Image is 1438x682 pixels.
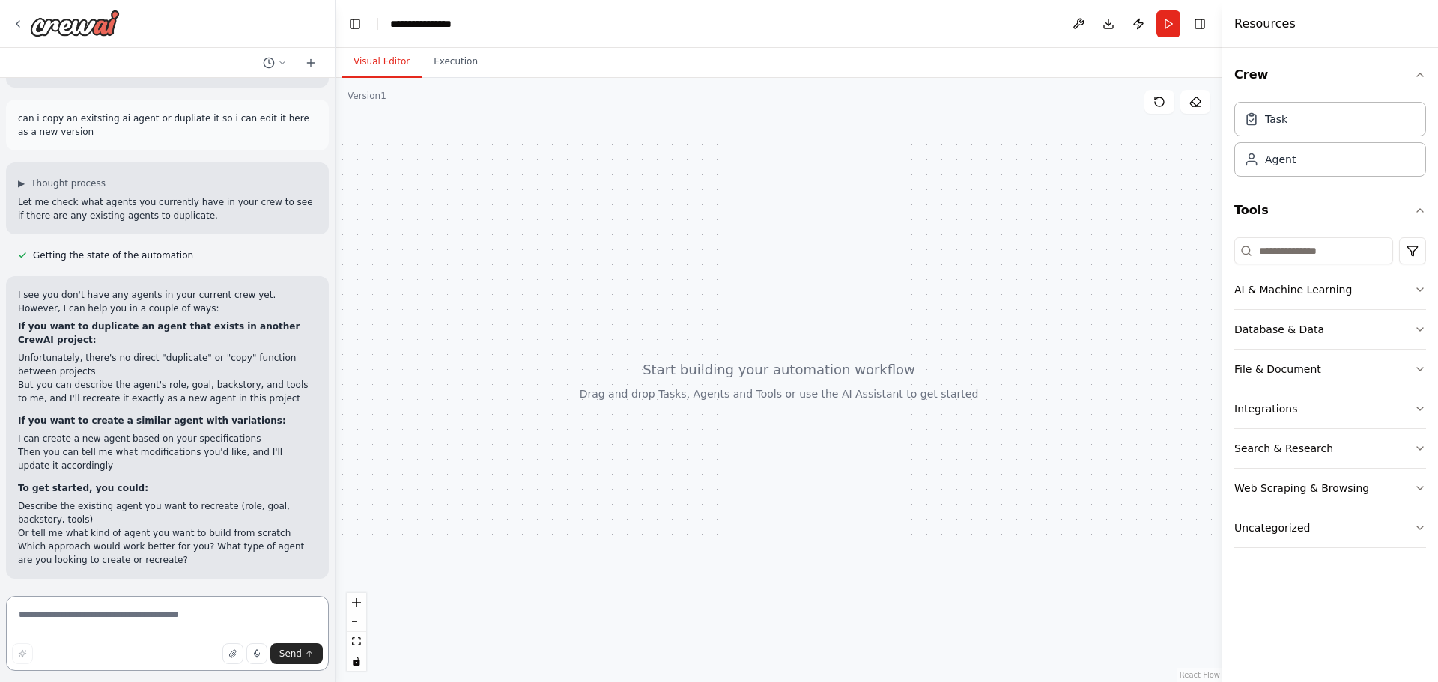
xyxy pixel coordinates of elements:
button: Tools [1234,189,1426,231]
div: AI & Machine Learning [1234,282,1352,297]
li: Or tell me what kind of agent you want to build from scratch [18,526,317,540]
p: Let me check what agents you currently have in your crew to see if there are any existing agents ... [18,195,317,222]
div: Agent [1265,152,1296,167]
li: Then you can tell me what modifications you'd like, and I'll update it accordingly [18,445,317,472]
div: React Flow controls [347,593,366,671]
strong: If you want to create a similar agent with variations: [18,415,286,426]
button: Database & Data [1234,310,1426,349]
strong: To get started, you could: [18,483,148,493]
button: toggle interactivity [347,651,366,671]
span: Thought process [31,177,106,189]
span: Getting the state of the automation [33,249,193,261]
li: Unfortunately, there's no direct "duplicate" or "copy" function between projects [18,351,317,378]
button: Click to speak your automation idea [246,643,267,664]
button: zoom out [347,612,366,632]
button: Search & Research [1234,429,1426,468]
p: Which approach would work better for you? What type of agent are you looking to create or recreate? [18,540,317,567]
div: Task [1265,112,1287,127]
button: Uncategorized [1234,508,1426,547]
nav: breadcrumb [390,16,465,31]
strong: If you want to duplicate an agent that exists in another CrewAI project: [18,321,300,345]
span: Send [279,648,302,660]
a: React Flow attribution [1180,671,1220,679]
div: Crew [1234,96,1426,189]
div: Search & Research [1234,441,1333,456]
h4: Resources [1234,15,1296,33]
button: Execution [422,46,490,78]
div: Tools [1234,231,1426,560]
button: Upload files [222,643,243,664]
div: Integrations [1234,401,1297,416]
button: Crew [1234,54,1426,96]
button: Hide right sidebar [1189,13,1210,34]
button: Integrations [1234,389,1426,428]
button: Improve this prompt [12,643,33,664]
button: Hide left sidebar [345,13,365,34]
button: Visual Editor [342,46,422,78]
button: AI & Machine Learning [1234,270,1426,309]
div: File & Document [1234,362,1321,377]
div: Web Scraping & Browsing [1234,481,1369,496]
div: Database & Data [1234,322,1324,337]
button: Web Scraping & Browsing [1234,469,1426,508]
button: fit view [347,632,366,651]
li: I can create a new agent based on your specifications [18,432,317,445]
button: File & Document [1234,350,1426,389]
button: zoom in [347,593,366,612]
span: ▶ [18,177,25,189]
li: But you can describe the agent's role, goal, backstory, and tools to me, and I'll recreate it exa... [18,378,317,405]
div: Version 1 [348,90,386,102]
img: Logo [30,10,120,37]
div: Uncategorized [1234,520,1310,535]
button: Switch to previous chat [257,54,293,72]
button: Send [270,643,323,664]
button: Start a new chat [299,54,323,72]
p: can i copy an exitsting ai agent or dupliate it so i can edit it here as a new version [18,112,317,138]
button: ▶Thought process [18,177,106,189]
li: Describe the existing agent you want to recreate (role, goal, backstory, tools) [18,499,317,526]
p: I see you don't have any agents in your current crew yet. However, I can help you in a couple of ... [18,288,317,315]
